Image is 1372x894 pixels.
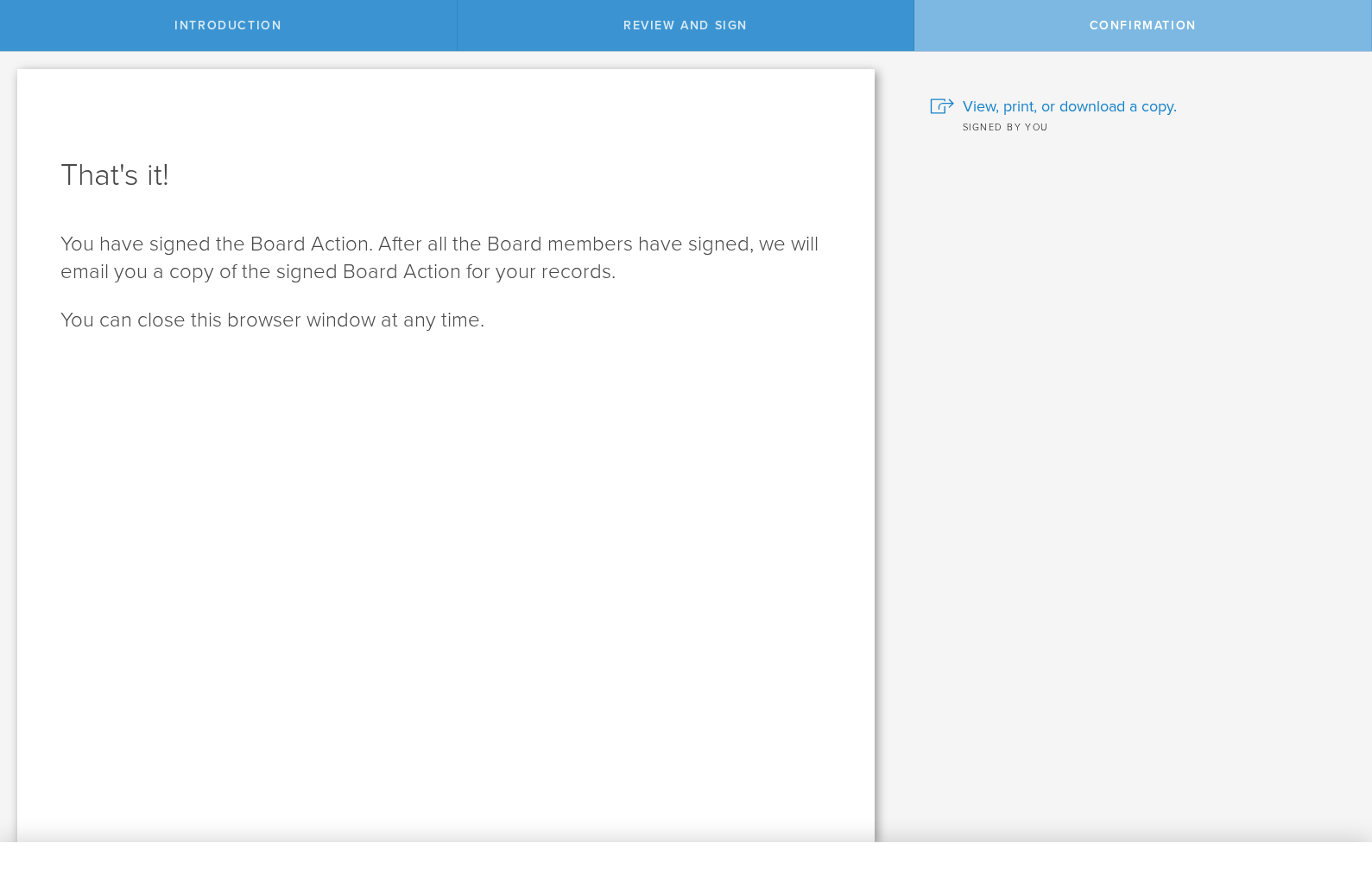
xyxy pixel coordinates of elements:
[60,231,831,286] p: You have signed the Board Action. After all the Board members have signed, we will email you a co...
[1090,18,1197,33] span: Confirmation
[623,18,748,33] span: Review and Sign
[930,117,1346,135] div: Signed by You
[60,307,831,334] p: You can close this browser window at any time.
[60,155,831,196] h1: That's it!
[963,95,1177,117] span: View, print, or download a copy.
[174,18,281,33] span: Introduction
